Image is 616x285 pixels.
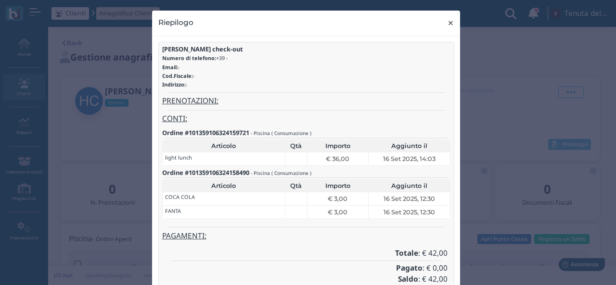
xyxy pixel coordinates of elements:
[369,140,450,152] th: Aggiunto il
[162,55,451,61] h6: +39 -
[251,170,270,176] small: - Piscina
[271,130,311,136] small: ( Consumazione )
[307,179,369,192] th: Importo
[384,208,435,217] span: 16 Set 2025, 12:30
[395,248,418,258] b: Totale
[162,73,451,79] h6: -
[165,155,192,161] h6: light lunch
[165,249,448,258] h4: : € 42,00
[165,208,181,214] h6: FANTA
[369,179,450,192] th: Aggiunto il
[383,154,436,163] span: 16 Set 2025, 14:03
[162,54,216,62] b: Numero di telefono:
[162,168,249,177] b: Ordine #101359106324158490
[307,140,369,152] th: Importo
[162,113,187,124] u: CONTI:
[162,128,249,137] b: Ordine #101359106324159721
[328,194,347,203] span: € 3,00
[285,140,307,152] th: Qtà
[285,179,307,192] th: Qtà
[162,231,206,241] u: PAGAMENTI:
[328,208,347,217] span: € 3,00
[162,63,178,71] b: Email:
[447,17,454,29] span: ×
[162,45,243,53] b: [PERSON_NAME] check-out
[162,72,193,79] b: Cod.Fiscale:
[398,274,418,284] b: Saldo
[271,170,311,176] small: ( Consumazione )
[162,140,285,152] th: Articolo
[326,154,349,163] span: € 36,00
[165,264,448,273] h4: : € 0,00
[162,64,451,70] h6: -
[158,17,193,28] h4: Riepilogo
[162,82,451,87] h6: -
[162,81,186,88] b: Indirizzo:
[165,275,448,284] h4: : € 42,00
[165,194,195,200] h6: COCA COLA
[251,130,270,136] small: - Piscina
[28,8,64,15] span: Assistenza
[162,179,285,192] th: Articolo
[162,96,218,106] u: PRENOTAZIONI:
[384,194,435,203] span: 16 Set 2025, 12:30
[396,263,423,273] b: Pagato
